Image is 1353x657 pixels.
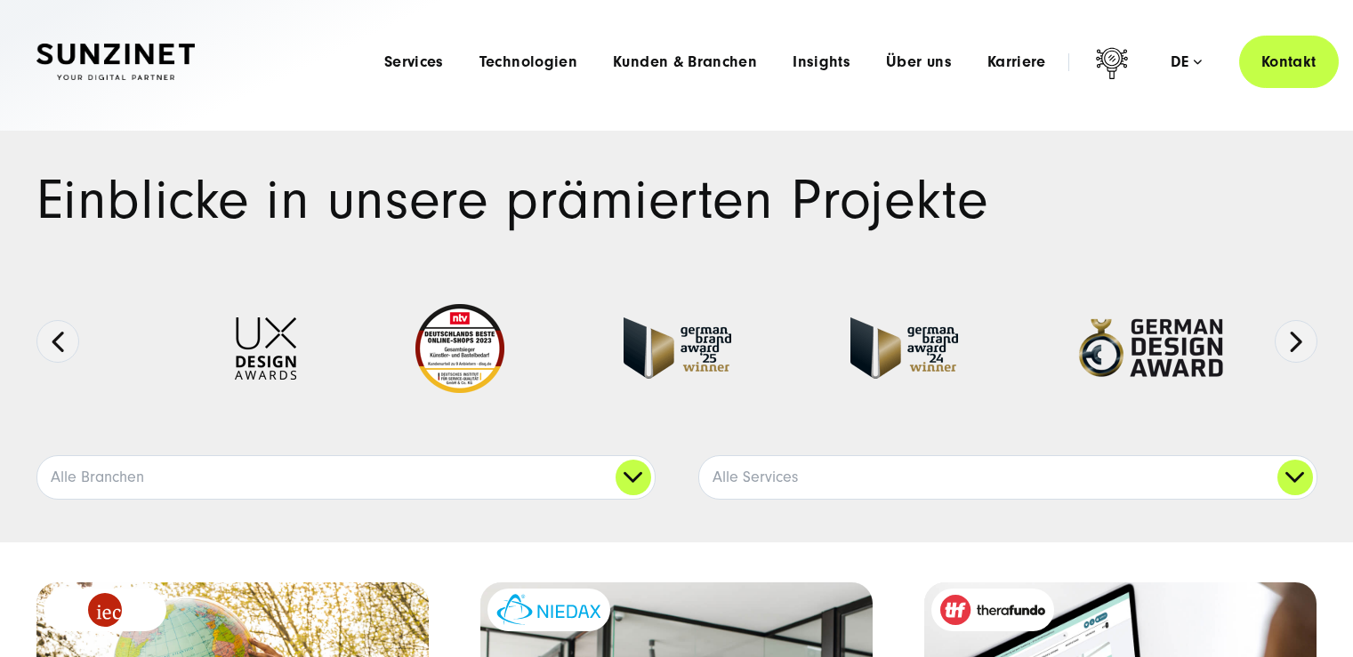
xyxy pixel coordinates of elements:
a: Kunden & Branchen [613,53,757,71]
a: Services [384,53,444,71]
div: de [1171,53,1202,71]
img: German-Design-Award - fullservice digital agentur SUNZINET [1077,317,1224,379]
h1: Einblicke in unsere prämierten Projekte [36,173,1317,228]
a: Über uns [886,53,952,71]
a: Technologien [479,53,577,71]
a: Kontakt [1239,36,1339,88]
img: UX-Design-Awards - fullservice digital agentur SUNZINET [235,317,296,380]
a: Alle Branchen [37,456,655,499]
a: Insights [793,53,850,71]
a: Alle Services [699,456,1317,499]
img: German Brand Award winner 2025 - Full Service Digital Agentur SUNZINET [624,317,731,379]
button: Next [1275,320,1317,363]
img: logo_IEC [88,593,122,627]
img: niedax-logo [496,594,601,625]
img: therafundo_10-2024_logo_2c [940,595,1045,625]
img: German-Brand-Award - fullservice digital agentur SUNZINET [850,317,958,379]
img: Deutschlands beste Online Shops 2023 - boesner - Kunde - SUNZINET [415,304,504,393]
a: Karriere [987,53,1046,71]
button: Previous [36,320,79,363]
img: SUNZINET Full Service Digital Agentur [36,44,195,81]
